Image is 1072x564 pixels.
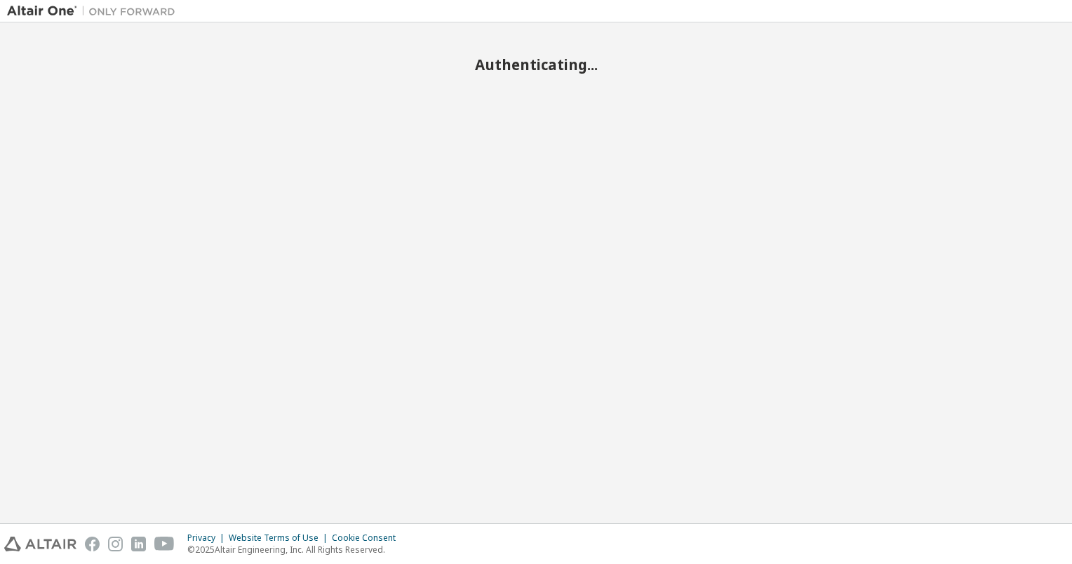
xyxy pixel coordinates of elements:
[332,532,404,544] div: Cookie Consent
[154,537,175,551] img: youtube.svg
[7,4,182,18] img: Altair One
[229,532,332,544] div: Website Terms of Use
[85,537,100,551] img: facebook.svg
[187,544,404,556] p: © 2025 Altair Engineering, Inc. All Rights Reserved.
[131,537,146,551] img: linkedin.svg
[7,55,1065,74] h2: Authenticating...
[4,537,76,551] img: altair_logo.svg
[108,537,123,551] img: instagram.svg
[187,532,229,544] div: Privacy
